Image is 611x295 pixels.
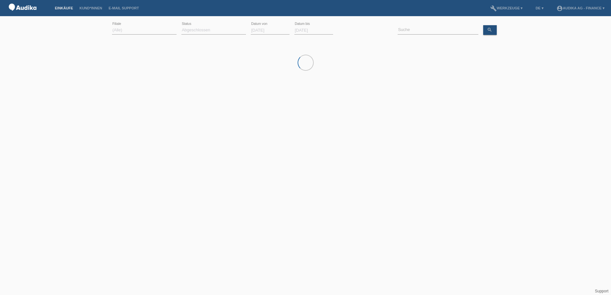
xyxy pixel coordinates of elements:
[487,6,526,10] a: buildWerkzeuge ▾
[556,5,563,12] i: account_circle
[595,289,608,293] a: Support
[553,6,608,10] a: account_circleAudika AG - Finance ▾
[487,27,492,32] i: search
[106,6,142,10] a: E-Mail Support
[6,13,39,17] a: POS — MF Group
[490,5,497,12] i: build
[52,6,76,10] a: Einkäufe
[76,6,105,10] a: Kund*innen
[483,25,497,35] a: search
[532,6,546,10] a: DE ▾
